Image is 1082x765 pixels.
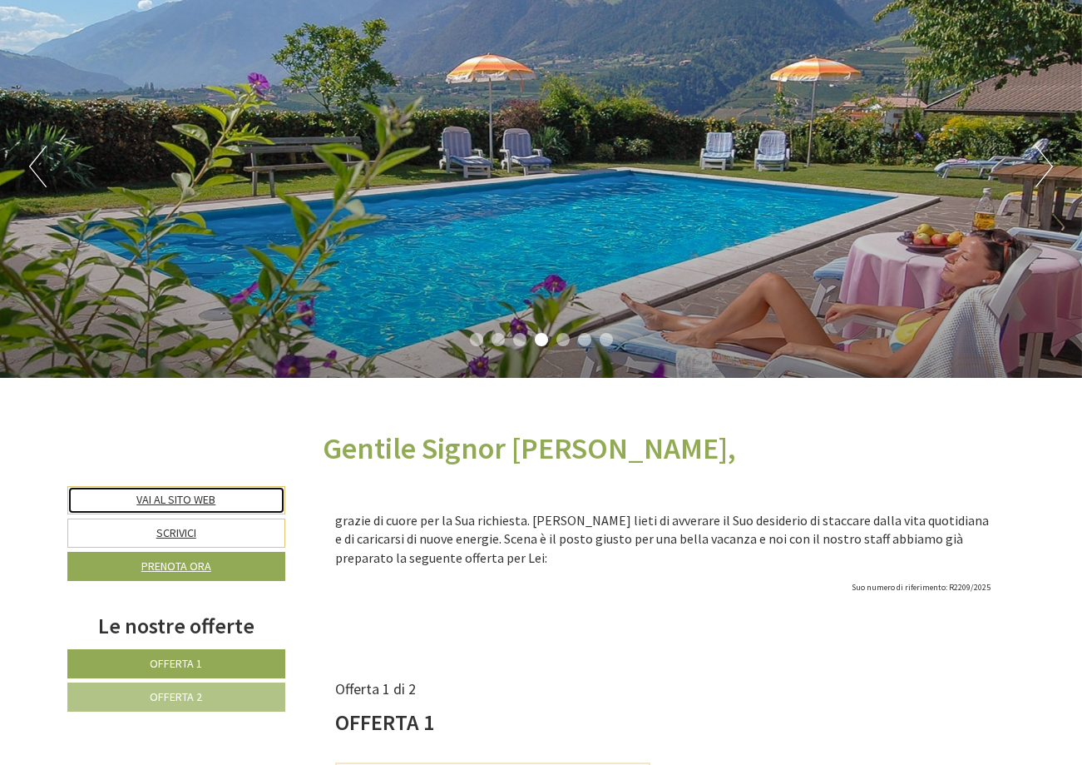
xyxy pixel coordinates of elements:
h1: Gentile Signor [PERSON_NAME], [323,432,736,465]
a: Scrivici [67,519,286,548]
span: Offerta 1 di 2 [335,679,416,698]
div: Le nostre offerte [67,610,286,641]
span: Offerta 2 [150,689,202,704]
div: Offerta 1 [335,707,434,738]
button: Next [1035,146,1053,187]
span: Offerta 1 [150,656,202,671]
a: Vai al sito web [67,486,286,514]
a: Prenota ora [67,552,286,581]
span: Suo numero di riferimento: R2209/2025 [852,582,991,593]
button: Previous [29,146,47,187]
p: grazie di cuore per la Sua richiesta. [PERSON_NAME] lieti di avverare il Suo desiderio di staccar... [335,511,991,569]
